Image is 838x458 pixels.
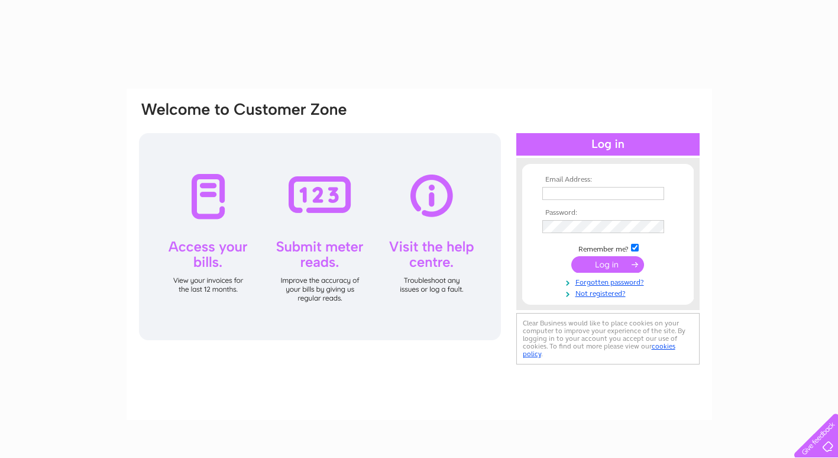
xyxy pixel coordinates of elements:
a: cookies policy [523,342,675,358]
div: Clear Business would like to place cookies on your computer to improve your experience of the sit... [516,313,700,365]
a: Not registered? [542,287,677,298]
th: Password: [539,209,677,217]
input: Submit [571,256,644,273]
th: Email Address: [539,176,677,184]
a: Forgotten password? [542,276,677,287]
td: Remember me? [539,242,677,254]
